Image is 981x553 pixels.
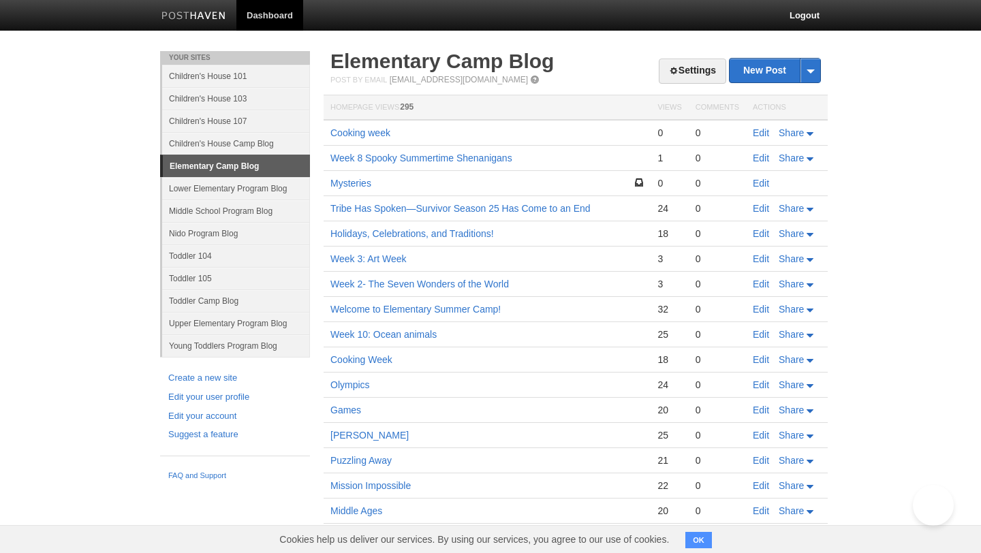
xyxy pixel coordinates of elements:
[753,505,769,516] a: Edit
[330,153,512,163] a: Week 8 Spooky Summertime Shenanigans
[168,390,302,405] a: Edit your user profile
[330,228,494,239] a: Holidays, Celebrations, and Traditions!
[657,303,681,315] div: 32
[696,479,739,492] div: 0
[657,152,681,164] div: 1
[753,279,769,289] a: Edit
[162,200,310,222] a: Middle School Program Blog
[779,405,804,415] span: Share
[162,244,310,267] a: Toddler 104
[162,334,310,357] a: Young Toddlers Program Blog
[162,222,310,244] a: Nido Program Blog
[753,304,769,315] a: Edit
[330,279,509,289] a: Week 2- The Seven Wonders of the World
[657,278,681,290] div: 3
[330,178,371,189] a: Mysteries
[746,95,828,121] th: Actions
[753,253,769,264] a: Edit
[168,428,302,442] a: Suggest a feature
[657,127,681,139] div: 0
[162,289,310,312] a: Toddler Camp Blog
[330,354,392,365] a: Cooking Week
[330,50,554,72] a: Elementary Camp Blog
[753,405,769,415] a: Edit
[330,76,387,84] span: Post by Email
[913,485,954,526] iframe: Help Scout Beacon - Open
[330,379,370,390] a: Olympics
[657,454,681,467] div: 21
[330,505,382,516] a: Middle Ages
[753,430,769,441] a: Edit
[779,379,804,390] span: Share
[753,455,769,466] a: Edit
[330,304,501,315] a: Welcome to Elementary Summer Camp!
[779,505,804,516] span: Share
[696,227,739,240] div: 0
[162,132,310,155] a: Children's House Camp Blog
[779,455,804,466] span: Share
[330,480,411,491] a: Mission Impossible
[657,227,681,240] div: 18
[753,228,769,239] a: Edit
[161,12,226,22] img: Posthaven-bar
[779,480,804,491] span: Share
[696,454,739,467] div: 0
[779,304,804,315] span: Share
[162,312,310,334] a: Upper Elementary Program Blog
[753,178,769,189] a: Edit
[657,177,681,189] div: 0
[657,202,681,215] div: 24
[779,203,804,214] span: Share
[168,409,302,424] a: Edit your account
[330,127,390,138] a: Cooking week
[657,379,681,391] div: 24
[657,505,681,517] div: 20
[162,87,310,110] a: Children's House 103
[160,51,310,65] li: Your Sites
[266,526,683,553] span: Cookies help us deliver our services. By using our services, you agree to our use of cookies.
[330,430,409,441] a: [PERSON_NAME]
[657,353,681,366] div: 18
[657,404,681,416] div: 20
[168,371,302,385] a: Create a new site
[696,429,739,441] div: 0
[779,228,804,239] span: Share
[696,127,739,139] div: 0
[730,59,820,82] a: New Post
[163,155,310,177] a: Elementary Camp Blog
[753,354,769,365] a: Edit
[696,152,739,164] div: 0
[696,253,739,265] div: 0
[689,95,746,121] th: Comments
[168,470,302,482] a: FAQ and Support
[779,153,804,163] span: Share
[685,532,712,548] button: OK
[696,404,739,416] div: 0
[657,253,681,265] div: 3
[162,177,310,200] a: Lower Elementary Program Blog
[696,177,739,189] div: 0
[779,354,804,365] span: Share
[657,479,681,492] div: 22
[330,455,392,466] a: Puzzling Away
[753,127,769,138] a: Edit
[324,95,651,121] th: Homepage Views
[696,328,739,341] div: 0
[162,65,310,87] a: Children's House 101
[330,203,591,214] a: Tribe Has Spoken—Survivor Season 25 Has Come to an End
[657,328,681,341] div: 25
[162,110,310,132] a: Children's House 107
[659,59,726,84] a: Settings
[753,153,769,163] a: Edit
[657,429,681,441] div: 25
[330,329,437,340] a: Week 10: Ocean animals
[779,329,804,340] span: Share
[753,480,769,491] a: Edit
[779,253,804,264] span: Share
[162,267,310,289] a: Toddler 105
[400,102,414,112] span: 295
[779,279,804,289] span: Share
[779,430,804,441] span: Share
[753,329,769,340] a: Edit
[696,202,739,215] div: 0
